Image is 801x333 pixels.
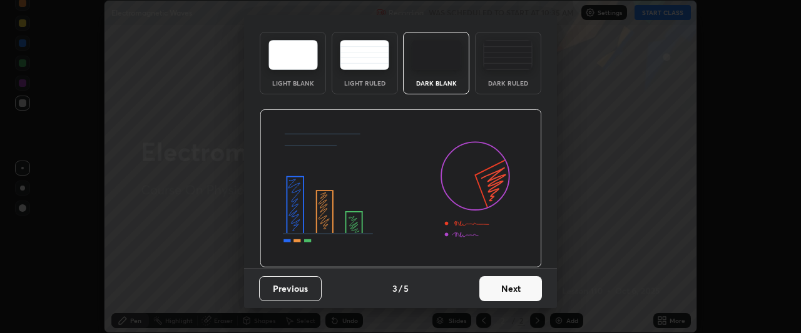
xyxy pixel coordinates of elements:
div: Light Ruled [340,80,390,86]
img: darkThemeBanner.d06ce4a2.svg [260,109,542,268]
img: darkRuledTheme.de295e13.svg [483,40,533,70]
h4: / [399,282,402,295]
div: Dark Blank [411,80,461,86]
button: Next [479,276,542,301]
img: darkTheme.f0cc69e5.svg [412,40,461,70]
div: Dark Ruled [483,80,533,86]
h4: 3 [392,282,397,295]
img: lightRuledTheme.5fabf969.svg [340,40,389,70]
button: Previous [259,276,322,301]
img: lightTheme.e5ed3b09.svg [268,40,318,70]
h4: 5 [404,282,409,295]
div: Light Blank [268,80,318,86]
